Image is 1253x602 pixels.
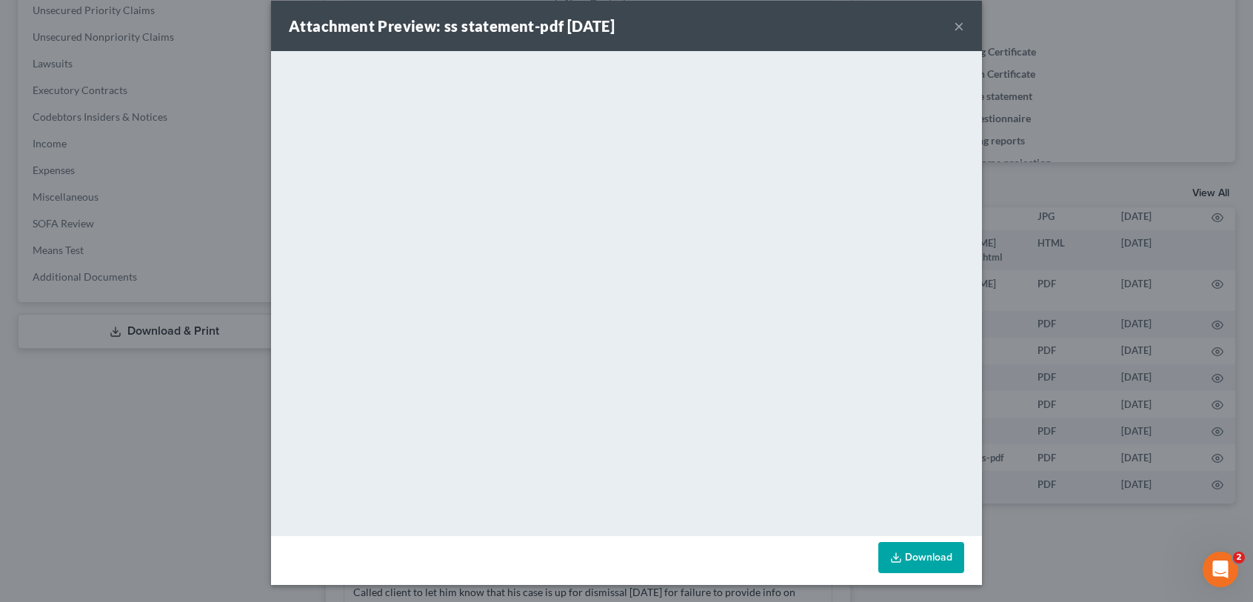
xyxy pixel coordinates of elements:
[1233,552,1245,563] span: 2
[1203,552,1238,587] iframe: Intercom live chat
[878,542,964,573] a: Download
[289,17,615,35] strong: Attachment Preview: ss statement-pdf [DATE]
[271,51,982,532] iframe: <object ng-attr-data='[URL][DOMAIN_NAME]' type='application/pdf' width='100%' height='650px'></ob...
[954,17,964,35] button: ×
